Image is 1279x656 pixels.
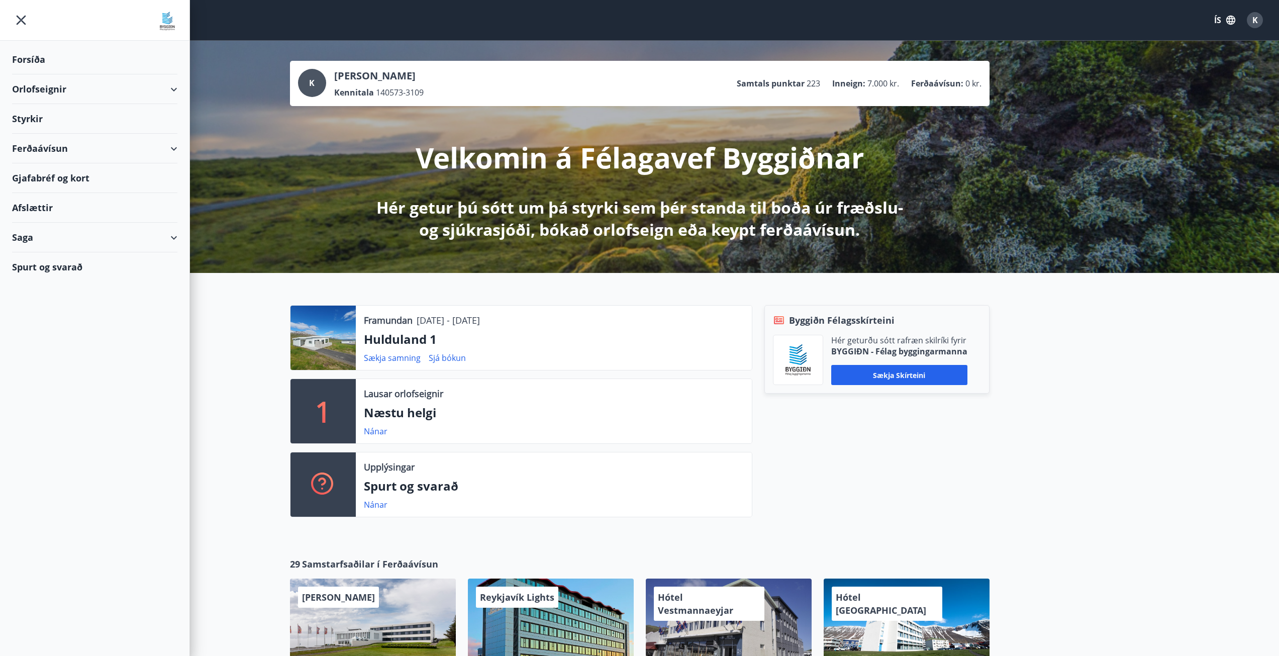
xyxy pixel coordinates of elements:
[832,78,865,89] p: Inneign :
[364,314,413,327] p: Framundan
[831,346,967,357] p: BYGGIÐN - Félag byggingarmanna
[364,331,744,348] p: Hulduland 1
[364,404,744,421] p: Næstu helgi
[315,392,331,430] p: 1
[417,314,480,327] p: [DATE] - [DATE]
[364,499,387,510] a: Nánar
[1243,8,1267,32] button: K
[364,352,421,363] a: Sækja samning
[911,78,963,89] p: Ferðaávísun :
[364,426,387,437] a: Nánar
[12,223,177,252] div: Saga
[157,11,177,31] img: union_logo
[12,163,177,193] div: Gjafabréf og kort
[429,352,466,363] a: Sjá bókun
[374,197,905,241] p: Hér getur þú sótt um þá styrki sem þér standa til boða úr fræðslu- og sjúkrasjóði, bókað orlofsei...
[309,77,315,88] span: K
[12,74,177,104] div: Orlofseignir
[737,78,805,89] p: Samtals punktar
[1209,11,1241,29] button: ÍS
[831,335,967,346] p: Hér geturðu sótt rafræn skilríki fyrir
[364,460,415,474] p: Upplýsingar
[789,314,895,327] span: Byggiðn Félagsskírteini
[12,193,177,223] div: Afslættir
[658,591,733,616] span: Hótel Vestmannaeyjar
[302,591,375,603] span: [PERSON_NAME]
[334,87,374,98] p: Kennitala
[12,104,177,134] div: Styrkir
[831,365,967,385] button: Sækja skírteini
[12,252,177,282] div: Spurt og svarað
[480,591,554,603] span: Reykjavík Lights
[334,69,424,83] p: [PERSON_NAME]
[290,557,300,571] span: 29
[364,478,744,495] p: Spurt og svarað
[364,387,443,400] p: Lausar orlofseignir
[836,591,926,616] span: Hótel [GEOGRAPHIC_DATA]
[302,557,438,571] span: Samstarfsaðilar í Ferðaávísun
[12,134,177,163] div: Ferðaávísun
[12,11,30,29] button: menu
[416,138,864,176] p: Velkomin á Félagavef Byggiðnar
[807,78,820,89] span: 223
[781,343,815,377] img: BKlGVmlTW1Qrz68WFGMFQUcXHWdQd7yePWMkvn3i.png
[12,45,177,74] div: Forsíða
[867,78,899,89] span: 7.000 kr.
[965,78,981,89] span: 0 kr.
[376,87,424,98] span: 140573-3109
[1252,15,1258,26] span: K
